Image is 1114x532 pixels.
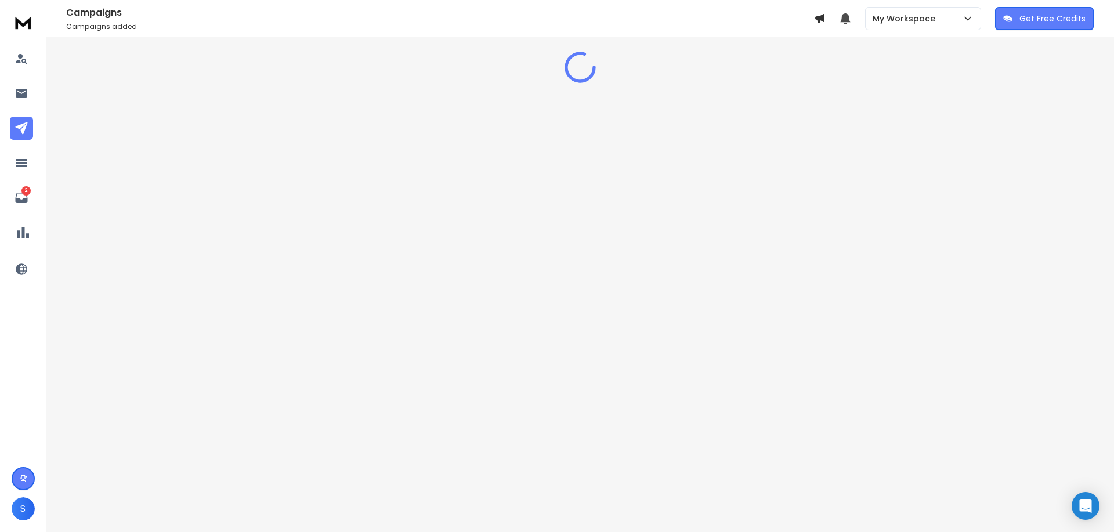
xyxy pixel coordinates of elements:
[1019,13,1086,24] p: Get Free Credits
[12,12,35,33] img: logo
[10,186,33,209] a: 2
[995,7,1094,30] button: Get Free Credits
[66,6,814,20] h1: Campaigns
[873,13,940,24] p: My Workspace
[66,22,814,31] p: Campaigns added
[12,497,35,520] button: S
[1072,492,1099,520] div: Open Intercom Messenger
[21,186,31,196] p: 2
